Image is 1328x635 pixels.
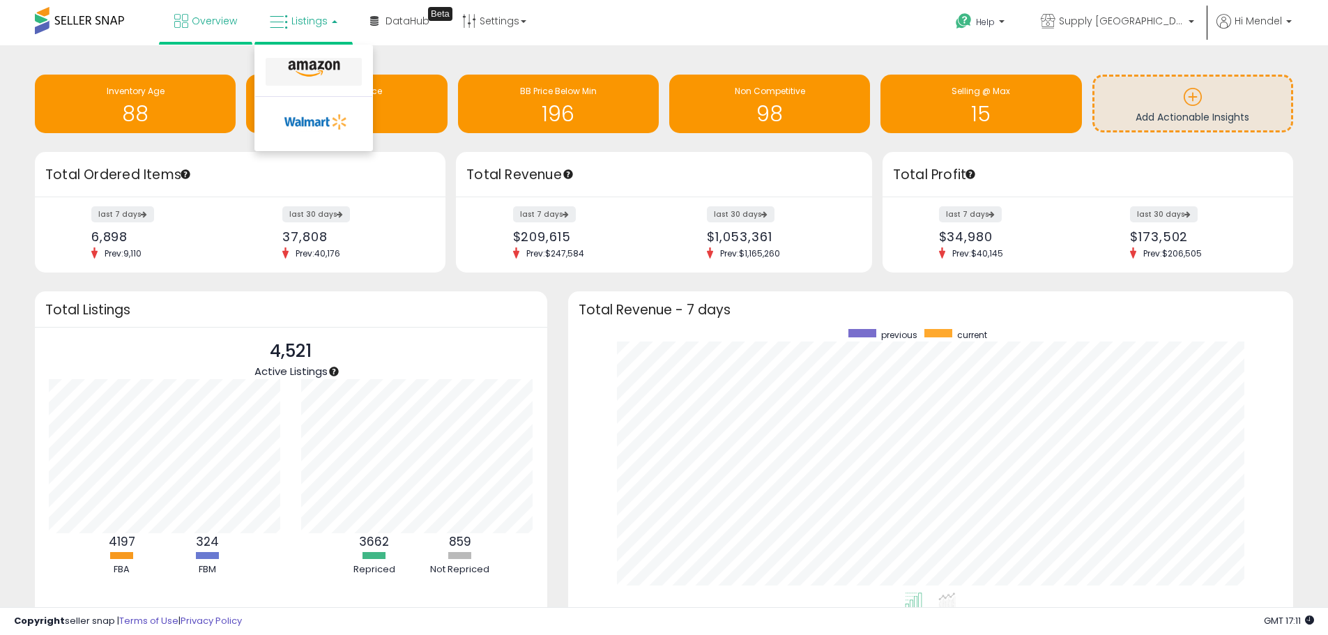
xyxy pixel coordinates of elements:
[418,563,502,576] div: Not Repriced
[359,533,389,550] b: 3662
[45,165,435,185] h3: Total Ordered Items
[520,85,597,97] span: BB Price Below Min
[887,102,1074,125] h1: 15
[80,563,164,576] div: FBA
[282,229,421,244] div: 37,808
[1059,14,1184,28] span: Supply [GEOGRAPHIC_DATA]
[669,75,870,133] a: Non Competitive 98
[179,168,192,181] div: Tooltip anchor
[579,305,1283,315] h3: Total Revenue - 7 days
[291,14,328,28] span: Listings
[1235,14,1282,28] span: Hi Mendel
[939,206,1002,222] label: last 7 days
[945,2,1018,45] a: Help
[45,305,537,315] h3: Total Listings
[466,165,862,185] h3: Total Revenue
[458,75,659,133] a: BB Price Below Min 196
[513,229,654,244] div: $209,615
[386,14,429,28] span: DataHub
[952,85,1010,97] span: Selling @ Max
[42,102,229,125] h1: 88
[282,206,350,222] label: last 30 days
[254,364,328,378] span: Active Listings
[735,85,805,97] span: Non Competitive
[35,75,236,133] a: Inventory Age 88
[976,16,995,28] span: Help
[14,615,242,628] div: seller snap | |
[562,168,574,181] div: Tooltip anchor
[1094,77,1291,130] a: Add Actionable Insights
[1136,110,1249,124] span: Add Actionable Insights
[109,533,135,550] b: 4197
[192,14,237,28] span: Overview
[14,614,65,627] strong: Copyright
[957,329,987,341] span: current
[513,206,576,222] label: last 7 days
[196,533,219,550] b: 324
[955,13,972,30] i: Get Help
[964,168,977,181] div: Tooltip anchor
[428,7,452,21] div: Tooltip anchor
[289,247,347,259] span: Prev: 40,176
[939,229,1078,244] div: $34,980
[1216,14,1292,45] a: Hi Mendel
[312,85,382,97] span: Needs to Reprice
[713,247,787,259] span: Prev: $1,165,260
[1136,247,1209,259] span: Prev: $206,505
[1264,614,1314,627] span: 2025-08-17 17:11 GMT
[166,563,250,576] div: FBM
[107,85,165,97] span: Inventory Age
[328,365,340,378] div: Tooltip anchor
[880,75,1081,133] a: Selling @ Max 15
[181,614,242,627] a: Privacy Policy
[91,206,154,222] label: last 7 days
[707,206,774,222] label: last 30 days
[246,75,447,133] a: Needs to Reprice 1190
[893,165,1283,185] h3: Total Profit
[253,102,440,125] h1: 1190
[881,329,917,341] span: previous
[465,102,652,125] h1: 196
[119,614,178,627] a: Terms of Use
[98,247,148,259] span: Prev: 9,110
[707,229,848,244] div: $1,053,361
[1130,206,1198,222] label: last 30 days
[1130,229,1269,244] div: $173,502
[519,247,591,259] span: Prev: $247,584
[945,247,1010,259] span: Prev: $40,145
[254,338,328,365] p: 4,521
[91,229,230,244] div: 6,898
[676,102,863,125] h1: 98
[333,563,416,576] div: Repriced
[449,533,471,550] b: 859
